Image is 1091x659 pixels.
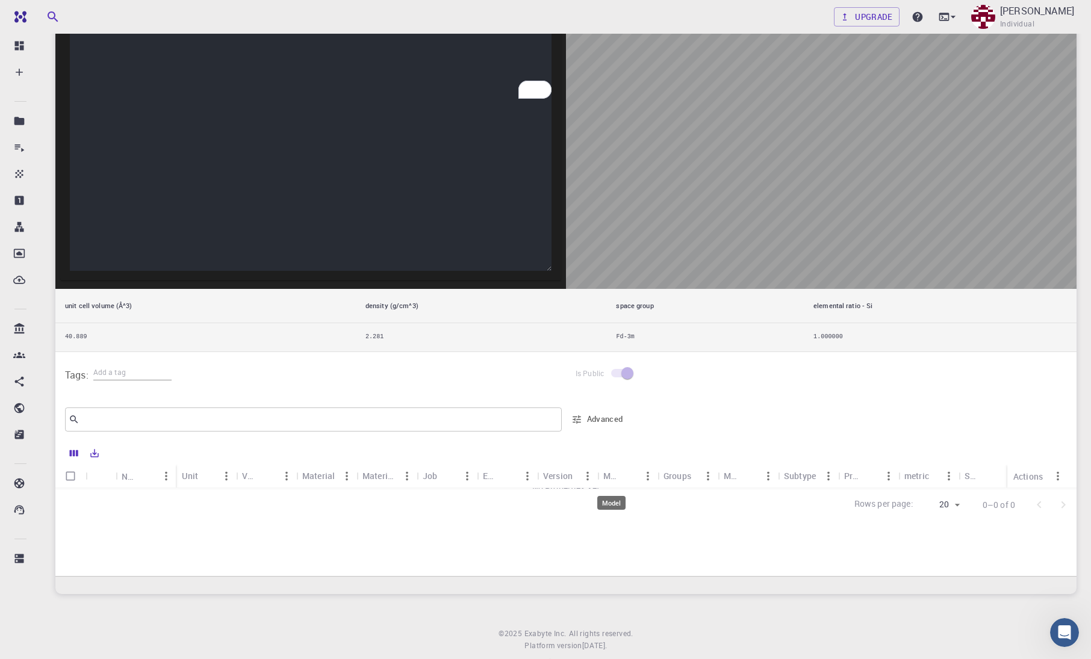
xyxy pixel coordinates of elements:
button: Menu [277,466,296,486]
button: Sort [739,466,759,486]
button: Advanced [567,410,629,429]
div: Icon [85,465,116,488]
button: Columns [64,444,84,463]
div: Version [537,464,597,487]
div: Actions [1007,465,1068,488]
div: Job [423,464,437,487]
h6: Tags: [65,362,93,383]
img: David Jany [971,5,995,29]
button: Sort [258,466,277,486]
div: Groups [657,464,718,487]
div: Subtype [778,464,838,487]
div: Material Formula [356,464,417,487]
span: © 2025 [499,628,524,640]
th: space group [606,289,804,323]
p: [PERSON_NAME] [1000,4,1074,18]
span: Individual [1000,18,1034,30]
button: Sort [619,466,638,486]
th: unit cell volume (Å^3) [55,289,356,323]
button: Menu [397,466,417,486]
a: Exabyte Inc. [524,628,567,640]
div: Method [718,464,778,487]
div: Model [603,464,619,487]
button: Sort [980,466,999,486]
span: Support [25,8,69,19]
div: Actions [1013,465,1043,488]
div: Precision [838,464,898,487]
button: Menu [217,466,236,486]
button: Menu [999,466,1019,486]
div: metric [898,464,959,487]
div: metric [904,464,929,487]
button: Sort [860,466,879,486]
div: Version [543,464,573,487]
iframe: Intercom live chat [1050,618,1079,647]
div: Material [302,464,335,487]
div: Precision [844,464,860,487]
div: Engine [477,464,537,487]
div: Job [417,464,477,487]
div: Groups [664,464,691,487]
td: 40.889 [55,323,356,351]
div: Shared [965,464,980,487]
p: Rows per page: [854,498,913,512]
button: Menu [337,466,356,486]
button: Menu [578,466,597,486]
span: All rights reserved. [569,628,633,640]
div: Engine [483,464,499,487]
button: Sort [499,466,518,486]
div: Model [597,464,657,487]
th: elemental ratio - Si [804,289,1077,323]
td: 1.000000 [804,323,1077,351]
div: No Properties Yet [55,488,1077,489]
button: Menu [759,466,778,486]
div: Model [597,496,626,510]
button: Menu [879,466,898,486]
div: Material [296,464,356,487]
span: Exabyte Inc. [524,628,567,638]
a: [DATE]. [582,640,608,652]
img: logo [10,11,26,23]
div: Name [116,465,176,488]
td: 2.281 [356,323,607,351]
button: Menu [518,466,537,486]
div: Subtype [784,464,816,487]
div: Value [242,464,258,487]
button: Menu [638,466,657,486]
a: Upgrade [834,7,900,26]
input: Add a tag [93,364,172,380]
button: Menu [939,466,959,486]
span: Platform version [524,640,582,652]
button: Menu [1048,466,1068,486]
button: Menu [698,466,718,486]
div: Name [122,465,137,488]
button: Sort [137,466,157,486]
div: 20 [918,496,963,513]
div: Value [236,464,296,487]
p: 0–0 of 0 [983,499,1015,511]
button: Export [84,444,105,463]
div: Method [724,464,739,487]
button: Menu [819,466,838,486]
button: Menu [458,466,477,486]
div: Material Formula [362,464,397,487]
td: Fd-3m [606,323,804,351]
button: Menu [157,466,176,486]
span: [DATE] . [582,640,608,650]
span: Is Public [576,368,604,379]
div: Unit [182,464,199,487]
div: Unit [176,464,236,487]
th: density (g/cm^3) [356,289,607,323]
div: Shared [959,464,1019,487]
